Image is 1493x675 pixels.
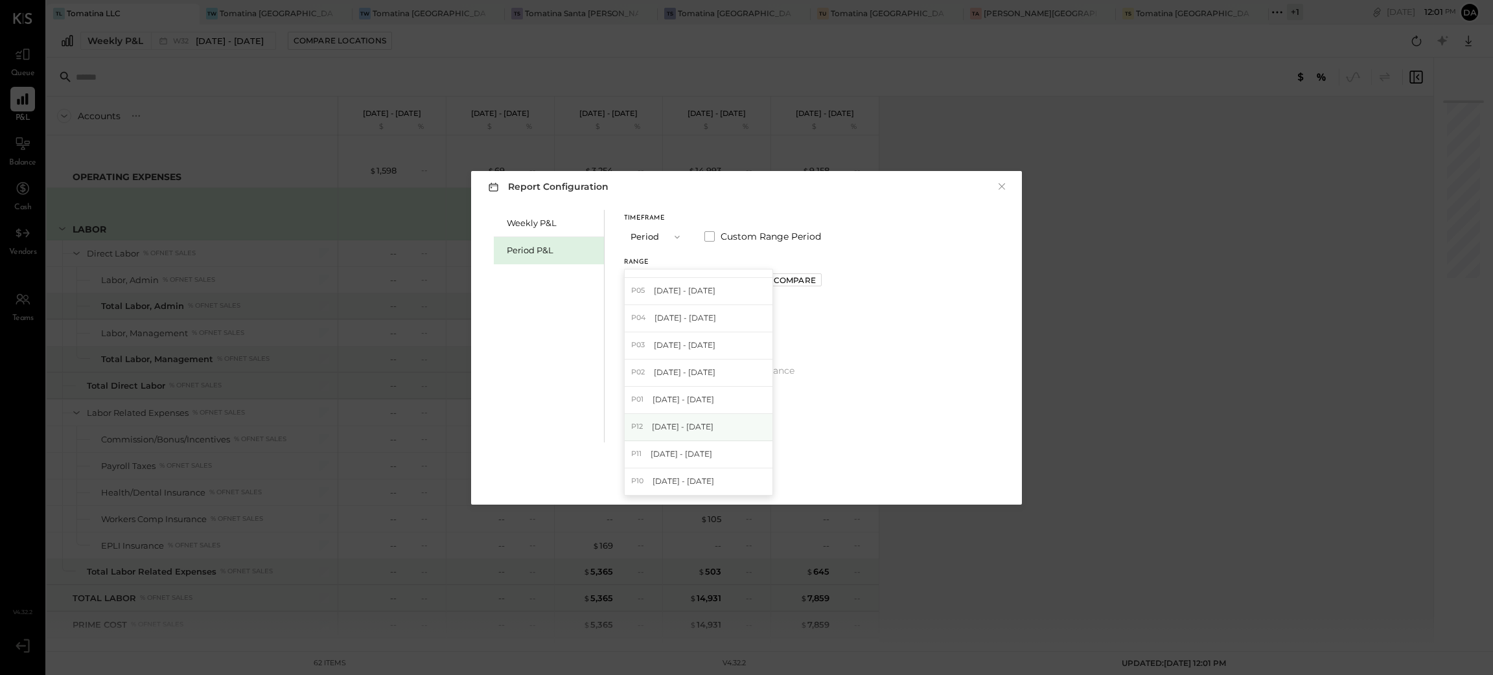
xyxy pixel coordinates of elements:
div: Weekly P&L [507,217,597,229]
button: Compare [768,273,822,286]
span: P10 [631,476,647,486]
span: [DATE] - [DATE] [653,394,714,405]
span: [DATE] - [DATE] [654,312,716,323]
button: Period [624,225,689,249]
span: [DATE] - [DATE] [652,421,713,432]
div: Timeframe [624,215,689,222]
span: P03 [631,340,649,350]
span: [DATE] - [DATE] [654,367,715,378]
span: [DATE] - [DATE] [651,448,712,459]
span: P11 [631,449,645,459]
span: P02 [631,367,649,378]
span: P04 [631,313,649,323]
button: × [996,180,1008,193]
span: P01 [631,395,647,405]
h3: Report Configuration [485,179,608,195]
span: [DATE] - [DATE] [654,285,715,296]
span: P05 [631,286,649,296]
div: Range [624,259,759,266]
span: P12 [631,422,647,432]
span: [DATE] - [DATE] [653,475,714,486]
div: Period P&L [507,244,597,257]
span: [DATE] - [DATE] [654,339,715,350]
span: Custom Range Period [721,230,821,243]
div: Compare [774,275,816,286]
